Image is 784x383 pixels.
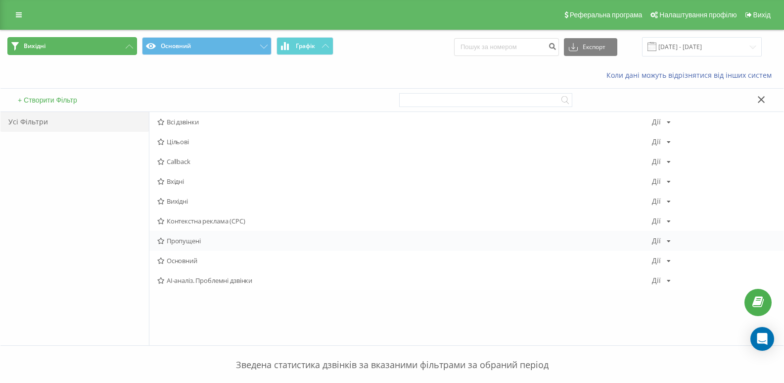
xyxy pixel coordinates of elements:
a: Коли дані можуть відрізнятися вiд інших систем [606,70,777,80]
span: Пропущені [157,237,652,244]
button: Основний [142,37,272,55]
span: Всі дзвінки [157,118,652,125]
button: Вихідні [7,37,137,55]
div: Дії [652,138,661,145]
span: Графік [296,43,315,50]
div: Дії [652,158,661,165]
div: Open Intercom Messenger [750,327,774,351]
span: Основний [157,257,652,264]
div: Дії [652,198,661,205]
span: Вихідні [157,198,652,205]
span: Контекстна реклама (CPC) [157,218,652,224]
span: Реферальна програма [570,11,643,19]
span: Цільові [157,138,652,145]
button: + Створити Фільтр [15,96,80,105]
button: Експорт [564,38,617,56]
button: Закрити [754,95,769,106]
div: Дії [652,118,661,125]
span: AI-аналіз. Проблемні дзвінки [157,277,652,284]
button: Графік [277,37,333,55]
div: Дії [652,257,661,264]
div: Усі Фільтри [0,112,149,132]
div: Дії [652,237,661,244]
p: Зведена статистика дзвінків за вказаними фільтрами за обраний період [7,339,777,372]
span: Налаштування профілю [659,11,737,19]
span: Вихід [753,11,771,19]
input: Пошук за номером [454,38,559,56]
span: Вихідні [24,42,46,50]
div: Дії [652,178,661,185]
span: Callback [157,158,652,165]
div: Дії [652,277,661,284]
span: Вхідні [157,178,652,185]
div: Дії [652,218,661,224]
